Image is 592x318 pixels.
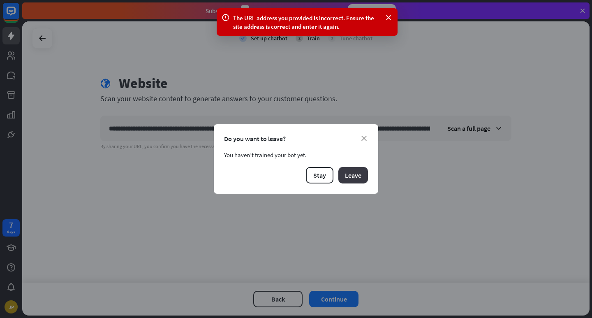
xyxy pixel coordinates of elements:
button: Leave [338,167,368,183]
div: The URL address you provided is incorrect. Ensure the site address is correct and enter it again. [233,14,381,31]
i: close [361,136,367,141]
button: Stay [306,167,333,183]
div: You haven’t trained your bot yet. [224,151,368,159]
div: Do you want to leave? [224,135,368,143]
button: Open LiveChat chat widget [7,3,31,28]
